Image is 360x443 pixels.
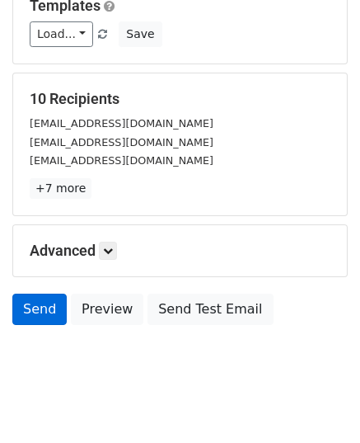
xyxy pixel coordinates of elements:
small: [EMAIL_ADDRESS][DOMAIN_NAME] [30,136,213,148]
iframe: Chat Widget [278,364,360,443]
h5: 10 Recipients [30,90,330,108]
a: Send Test Email [147,294,273,325]
a: Send [12,294,67,325]
small: [EMAIL_ADDRESS][DOMAIN_NAME] [30,154,213,167]
a: Preview [71,294,143,325]
button: Save [119,21,161,47]
a: +7 more [30,178,91,199]
h5: Advanced [30,242,330,260]
a: Load... [30,21,93,47]
small: [EMAIL_ADDRESS][DOMAIN_NAME] [30,117,213,130]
